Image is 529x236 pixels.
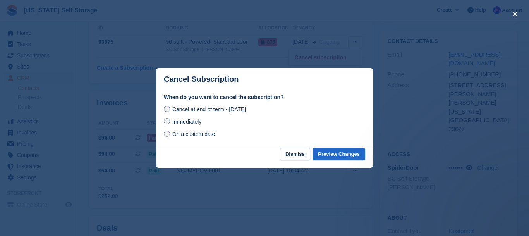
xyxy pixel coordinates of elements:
[313,148,365,161] button: Preview Changes
[172,131,215,137] span: On a custom date
[172,106,246,112] span: Cancel at end of term - [DATE]
[164,118,170,124] input: Immediately
[509,8,521,20] button: close
[164,106,170,112] input: Cancel at end of term - [DATE]
[164,131,170,137] input: On a custom date
[164,75,239,84] p: Cancel Subscription
[172,119,201,125] span: Immediately
[280,148,310,161] button: Dismiss
[164,93,365,102] label: When do you want to cancel the subscription?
